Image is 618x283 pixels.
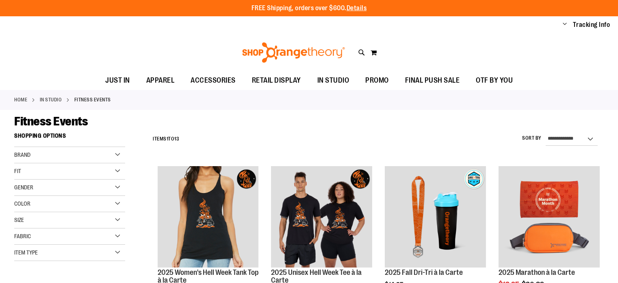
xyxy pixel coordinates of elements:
[174,136,179,142] span: 13
[182,71,244,90] a: ACCESSORIES
[317,71,349,90] span: IN STUDIO
[252,4,367,13] p: FREE Shipping, orders over $600.
[158,166,259,269] a: 2025 Women's Hell Week Tank Top à la Carte
[138,71,183,90] a: APPAREL
[74,96,111,103] strong: Fitness Events
[14,168,21,174] span: Fit
[499,166,600,269] a: 2025 Marathon à la Carte
[271,166,372,268] img: 2025 Unisex Hell Week Tee à la Carte
[14,96,27,103] a: Home
[97,71,138,90] a: JUST IN
[153,133,179,145] h2: Items to
[385,166,486,269] a: 2025 Fall Dri-Tri à la Carte
[385,166,486,268] img: 2025 Fall Dri-Tri à la Carte
[105,71,130,90] span: JUST IN
[499,166,600,268] img: 2025 Marathon à la Carte
[14,151,30,158] span: Brand
[365,71,389,90] span: PROMO
[167,136,169,142] span: 1
[40,96,62,103] a: IN STUDIO
[14,233,31,239] span: Fabric
[252,71,301,90] span: RETAIL DISPLAY
[14,200,30,207] span: Color
[191,71,236,90] span: ACCESSORIES
[244,71,309,90] a: RETAIL DISPLAY
[146,71,175,90] span: APPAREL
[14,114,88,128] span: Fitness Events
[385,268,463,276] a: 2025 Fall Dri-Tri à la Carte
[357,71,397,90] a: PROMO
[563,21,567,29] button: Account menu
[347,4,367,12] a: Details
[522,135,542,142] label: Sort By
[309,71,358,90] a: IN STUDIO
[14,217,24,223] span: Size
[468,71,521,90] a: OTF BY YOU
[14,184,33,191] span: Gender
[405,71,460,90] span: FINAL PUSH SALE
[14,249,38,256] span: Item Type
[14,129,125,147] strong: Shopping Options
[573,20,610,29] a: Tracking Info
[271,166,372,269] a: 2025 Unisex Hell Week Tee à la Carte
[158,166,259,268] img: 2025 Women's Hell Week Tank Top à la Carte
[397,71,468,90] a: FINAL PUSH SALE
[241,42,346,63] img: Shop Orangetheory
[499,268,575,276] a: 2025 Marathon à la Carte
[476,71,513,90] span: OTF BY YOU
